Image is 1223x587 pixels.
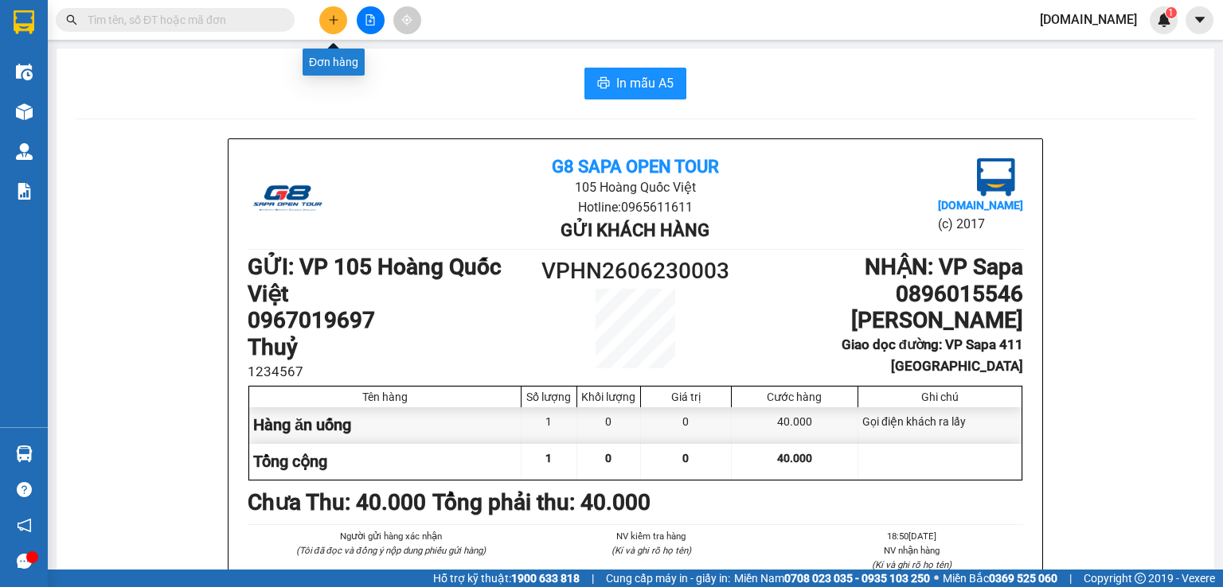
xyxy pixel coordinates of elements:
img: warehouse-icon [16,103,33,120]
span: message [17,554,32,569]
div: Số lượng [526,391,572,403]
button: aim [393,6,421,34]
button: file-add [357,6,385,34]
strong: 0708 023 035 - 0935 103 250 [784,572,930,585]
span: 0 [682,452,689,465]
div: Gọi điện khách ra lấy [858,407,1022,443]
h1: 0967019697 [248,307,538,334]
div: 1 [522,407,577,443]
strong: 1900 633 818 [511,572,580,585]
span: In mẫu A5 [616,73,674,93]
img: logo.jpg [977,158,1015,196]
span: file-add [365,14,376,25]
img: warehouse-icon [16,143,33,160]
div: Khối lượng [581,391,636,403]
img: icon-new-feature [1157,13,1171,27]
span: Hỗ trợ kỹ thuật: [433,570,580,587]
li: NV nhận hàng [801,543,1023,558]
h1: 0896015546 [733,281,1023,308]
span: [DOMAIN_NAME] [1027,10,1150,29]
div: Tên hàng [253,391,517,403]
div: Đơn hàng [303,49,365,76]
button: caret-down [1186,6,1213,34]
li: 18:50[DATE] [801,529,1023,543]
b: [DOMAIN_NAME] [938,199,1023,212]
div: 0 [577,407,641,443]
span: Miền Nam [734,570,930,587]
li: Hotline: 0965611611 [377,197,893,217]
span: copyright [1135,573,1146,584]
i: (Kí và ghi rõ họ tên) [611,545,691,556]
b: G8 SAPA OPEN TOUR [552,157,719,177]
li: NV kiểm tra hàng [540,529,762,543]
li: (c) 2017 [938,214,1023,234]
b: Tổng phải thu: 40.000 [432,489,651,515]
span: 1 [545,452,552,465]
div: 0 [641,407,732,443]
button: printerIn mẫu A5 [584,68,686,99]
strong: 0369 525 060 [989,572,1057,585]
li: 105 Hoàng Quốc Việt [377,177,893,197]
span: Tổng cộng [253,452,327,471]
b: Giao dọc đường: VP Sapa 411 [GEOGRAPHIC_DATA] [842,336,1023,374]
span: question-circle [17,482,32,497]
div: Ghi chú [862,391,1018,403]
h1: Thuỷ [248,334,538,361]
span: notification [17,518,32,533]
li: 1234567 [248,361,538,383]
span: caret-down [1193,13,1207,27]
img: logo.jpg [248,158,327,238]
i: (Tôi đã đọc và đồng ý nộp dung phiếu gửi hàng) [296,545,486,556]
li: Người gửi hàng xác nhận [279,529,502,543]
span: Miền Bắc [943,570,1057,587]
b: GỬI : VP 105 Hoàng Quốc Việt [248,254,502,307]
div: Hàng ăn uống [249,407,522,443]
div: Cước hàng [736,391,854,403]
span: aim [401,14,412,25]
img: warehouse-icon [16,64,33,80]
span: search [66,14,77,25]
span: ⚪️ [934,575,939,581]
i: (Kí và ghi rõ họ tên) [872,559,951,570]
img: warehouse-icon [16,445,33,462]
sup: 1 [1166,7,1177,18]
div: Giá trị [645,391,727,403]
h1: [PERSON_NAME] [733,307,1023,334]
span: 0 [605,452,611,465]
span: | [1069,570,1072,587]
b: Gửi khách hàng [561,220,709,240]
img: solution-icon [16,183,33,200]
div: 40.000 [732,407,858,443]
input: Tìm tên, số ĐT hoặc mã đơn [88,11,275,29]
span: plus [328,14,339,25]
button: plus [319,6,347,34]
img: logo-vxr [14,10,34,34]
span: printer [597,76,610,91]
span: 1 [1168,7,1174,18]
h1: VPHN2606230003 [538,254,733,289]
span: Cung cấp máy in - giấy in: [606,570,730,587]
b: Chưa Thu : 40.000 [248,489,426,515]
span: 40.000 [777,452,812,465]
span: | [592,570,594,587]
b: NHẬN : VP Sapa [865,254,1023,280]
